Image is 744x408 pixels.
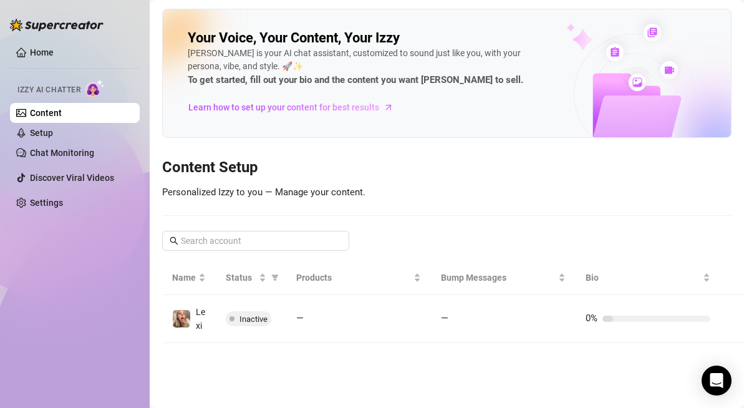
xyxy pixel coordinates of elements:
span: Lexi [196,307,205,331]
span: Izzy AI Chatter [17,84,80,96]
a: Chat Monitoring [30,148,94,158]
a: Setup [30,128,53,138]
th: Products [286,261,431,295]
a: Home [30,47,54,57]
span: arrow-right [382,101,395,114]
a: Settings [30,198,63,208]
div: [PERSON_NAME] is your AI chat assistant, customized to sound just like you, with your persona, vi... [188,47,551,88]
th: Name [162,261,216,295]
span: Bump Messages [441,271,556,284]
input: Search account [181,234,332,248]
a: Learn how to set up your content for best results [188,97,403,117]
a: Content [30,108,62,118]
img: logo-BBDzfeDw.svg [10,19,104,31]
span: Inactive [239,314,268,324]
a: Discover Viral Videos [30,173,114,183]
th: Bio [576,261,720,295]
span: Bio [586,271,700,284]
span: — [441,313,448,324]
th: Bump Messages [431,261,576,295]
span: filter [271,274,279,281]
span: Name [172,271,196,284]
span: Learn how to set up your content for best results [188,100,379,114]
th: Status [216,261,286,295]
img: AI Chatter [85,79,105,97]
img: Lexi [173,310,190,328]
span: Personalized Izzy to you — Manage your content. [162,187,365,198]
h2: Your Voice, Your Content, Your Izzy [188,29,400,47]
span: 0% [586,313,597,324]
span: search [170,236,178,245]
span: Status [226,271,256,284]
img: ai-chatter-content-library-cLFOSyPT.png [538,10,731,137]
h3: Content Setup [162,158,732,178]
span: filter [269,268,281,287]
strong: To get started, fill out your bio and the content you want [PERSON_NAME] to sell. [188,74,523,85]
div: Open Intercom Messenger [702,366,732,396]
span: Products [296,271,411,284]
span: — [296,313,304,324]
